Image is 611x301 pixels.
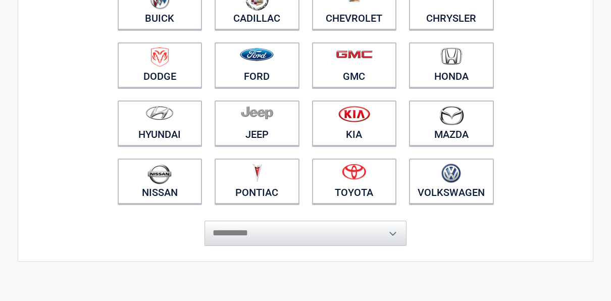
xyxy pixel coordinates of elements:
[441,47,462,65] img: honda
[312,42,397,88] a: GMC
[145,106,174,120] img: hyundai
[215,101,299,146] a: Jeep
[441,164,461,183] img: volkswagen
[439,106,464,125] img: mazda
[215,159,299,204] a: Pontiac
[342,164,366,180] img: toyota
[118,159,202,204] a: Nissan
[241,106,273,120] img: jeep
[312,159,397,204] a: Toyota
[336,50,373,59] img: gmc
[240,48,274,61] img: ford
[151,47,169,67] img: dodge
[338,106,370,122] img: kia
[409,101,494,146] a: Mazda
[215,42,299,88] a: Ford
[409,42,494,88] a: Honda
[147,164,172,184] img: nissan
[118,101,202,146] a: Hyundai
[409,159,494,204] a: Volkswagen
[312,101,397,146] a: Kia
[252,164,262,183] img: pontiac
[118,42,202,88] a: Dodge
